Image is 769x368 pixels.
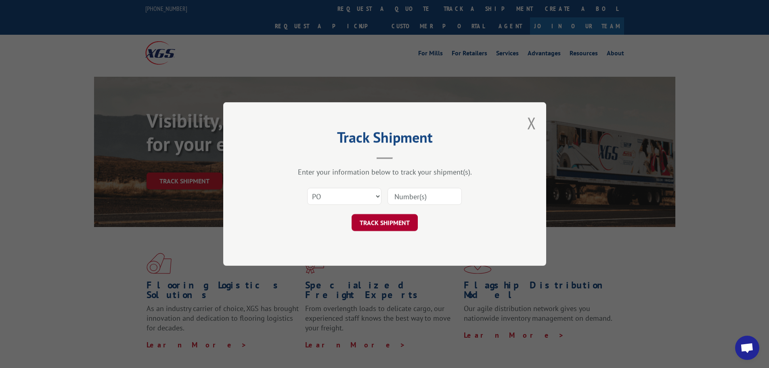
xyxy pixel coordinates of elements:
div: Open chat [735,336,759,360]
input: Number(s) [388,188,462,205]
button: TRACK SHIPMENT [352,214,418,231]
div: Enter your information below to track your shipment(s). [264,167,506,177]
button: Close modal [527,112,536,134]
h2: Track Shipment [264,132,506,147]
